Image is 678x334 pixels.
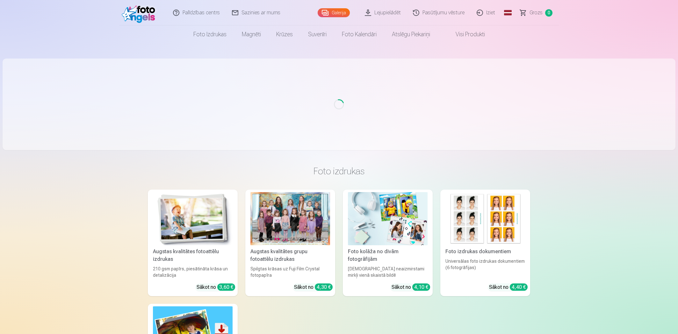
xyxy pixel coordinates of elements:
a: Visi produkti [438,25,493,43]
div: Foto kolāža no divām fotogrāfijām [345,248,430,263]
div: Sākot no [197,283,235,291]
div: Spilgtas krāsas uz Fuji Film Crystal fotopapīra [248,266,333,278]
div: Sākot no [489,283,528,291]
a: Foto kalendāri [334,25,384,43]
a: Foto izdrukas [186,25,234,43]
a: Augstas kvalitātes grupu fotoattēlu izdrukasSpilgtas krāsas uz Fuji Film Crystal fotopapīraSākot ... [245,190,335,296]
img: Augstas kvalitātes fotoattēlu izdrukas [153,192,233,245]
div: Augstas kvalitātes grupu fotoattēlu izdrukas [248,248,333,263]
a: Foto izdrukas dokumentiemFoto izdrukas dokumentiemUniversālas foto izdrukas dokumentiem (6 fotogr... [440,190,530,296]
span: Grozs [530,9,543,17]
div: Foto izdrukas dokumentiem [443,248,528,255]
div: Augstas kvalitātes fotoattēlu izdrukas [150,248,235,263]
div: 3,60 € [217,283,235,291]
div: 4,30 € [315,283,333,291]
div: 210 gsm papīrs, piesātināta krāsa un detalizācija [150,266,235,278]
div: Sākot no [294,283,333,291]
span: 0 [545,9,552,17]
div: Sākot no [392,283,430,291]
a: Magnēti [234,25,269,43]
a: Atslēgu piekariņi [384,25,438,43]
a: Galerija [318,8,350,17]
a: Suvenīri [300,25,334,43]
div: [DEMOGRAPHIC_DATA] neaizmirstami mirkļi vienā skaistā bildē [345,266,430,278]
img: /fa1 [122,3,158,23]
div: Universālas foto izdrukas dokumentiem (6 fotogrāfijas) [443,258,528,278]
a: Augstas kvalitātes fotoattēlu izdrukasAugstas kvalitātes fotoattēlu izdrukas210 gsm papīrs, piesā... [148,190,238,296]
div: 4,10 € [412,283,430,291]
h3: Foto izdrukas [153,165,525,177]
img: Foto kolāža no divām fotogrāfijām [348,192,428,245]
a: Krūzes [269,25,300,43]
div: 4,40 € [510,283,528,291]
img: Foto izdrukas dokumentiem [445,192,525,245]
a: Foto kolāža no divām fotogrāfijāmFoto kolāža no divām fotogrāfijām[DEMOGRAPHIC_DATA] neaizmirstam... [343,190,433,296]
